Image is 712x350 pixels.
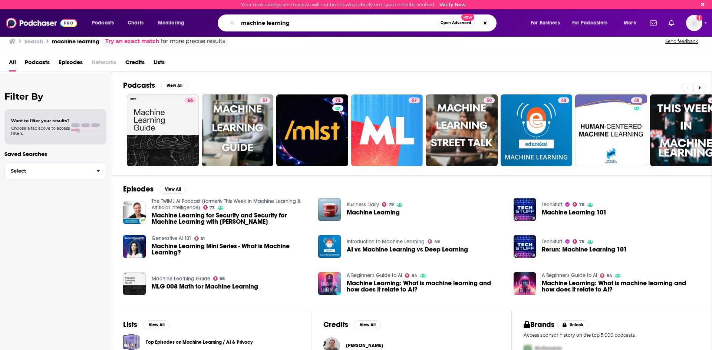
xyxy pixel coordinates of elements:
[558,97,569,103] a: 48
[152,198,301,211] a: The TWIML AI Podcast (formerly This Week in Machine Learning & Artificial Intelligence)
[434,240,440,243] span: 48
[389,203,394,206] span: 79
[152,235,191,241] a: Generative AI 101
[9,56,16,71] span: All
[25,56,50,71] a: Podcasts
[542,239,562,245] a: TechStuff
[52,38,99,45] h3: machine learning
[123,235,146,258] img: Machine Learning Mini Series - What is Machine Learning?
[123,17,148,29] a: Charts
[125,56,145,71] span: Credits
[572,18,608,28] span: For Podcasters
[213,276,225,281] a: 66
[461,14,475,21] span: New
[335,97,340,104] span: 72
[412,274,417,277] span: 64
[5,169,90,173] span: Select
[318,198,341,221] img: Machine Learning
[220,277,225,280] span: 66
[437,19,475,27] button: Open AdvancedNew
[152,276,210,282] a: Machine Learning Guide
[260,97,270,103] a: 51
[323,320,381,329] a: CreditsView All
[201,237,205,240] span: 51
[24,38,43,45] h3: Search
[346,343,383,349] a: Alexey Grigorev
[542,201,562,208] a: TechStuff
[92,18,114,28] span: Podcasts
[6,16,77,30] img: Podchaser - Follow, Share and Rate Podcasts
[624,18,636,28] span: More
[318,235,341,258] img: AI vs Machine Learning vs Deep Learning
[600,273,612,278] a: 64
[185,97,196,103] a: 66
[382,202,394,207] a: 79
[161,37,225,46] span: for more precise results
[123,81,188,90] a: PodcastsView All
[631,97,642,103] a: 48
[514,235,536,258] img: Rerun: Machine Learning 101
[238,17,437,29] input: Search podcasts, credits, & more...
[347,239,425,245] a: Introduction to Machine Learning
[210,206,215,210] span: 73
[561,97,566,104] span: 48
[225,14,504,31] div: Search podcasts, credits, & more...
[514,198,536,221] img: Machine Learning 101
[276,94,348,166] a: 72
[686,15,702,31] button: Show profile menu
[158,18,184,28] span: Monitoring
[323,320,348,329] h2: Credits
[634,97,639,104] span: 48
[579,240,584,243] span: 78
[152,212,310,225] a: Machine Learning for Security and Security for Machine Learning with Nicole Nichols
[161,81,188,90] button: View All
[59,56,83,71] a: Episodes
[92,56,116,71] span: Networks
[484,97,495,103] a: 50
[203,205,215,210] a: 73
[11,126,70,136] span: Choose a tab above to access filters.
[686,15,702,31] img: User Profile
[332,97,343,103] a: 72
[347,209,400,216] a: Machine Learning
[351,94,423,166] a: 57
[154,56,165,71] a: Lists
[405,273,417,278] a: 64
[159,185,186,194] button: View All
[123,201,146,224] img: Machine Learning for Security and Security for Machine Learning with Nicole Nichols
[123,184,186,194] a: EpisodesView All
[531,18,560,28] span: For Business
[412,97,417,104] span: 57
[666,17,677,29] a: Show notifications dropdown
[127,94,199,166] a: 66
[347,246,468,253] a: AI vs Machine Learning vs Deep Learning
[542,280,700,293] a: Machine Learning: What is machine learning and how does it relate to AI?
[4,150,106,157] p: Saved Searches
[347,280,505,293] span: Machine Learning: What is machine learning and how does it relate to AI?
[4,163,106,179] button: Select
[346,343,383,349] span: [PERSON_NAME]
[152,283,258,290] a: MLG 008 Math for Machine Learning
[152,243,310,256] a: Machine Learning Mini Series - What is Machine Learning?
[202,94,274,166] a: 51
[354,320,381,329] button: View All
[105,37,159,46] a: Try an exact match
[318,272,341,295] a: Machine Learning: What is machine learning and how does it relate to AI?
[409,97,420,103] a: 57
[542,246,627,253] a: Rerun: Machine Learning 101
[123,272,146,295] img: MLG 008 Math for Machine Learning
